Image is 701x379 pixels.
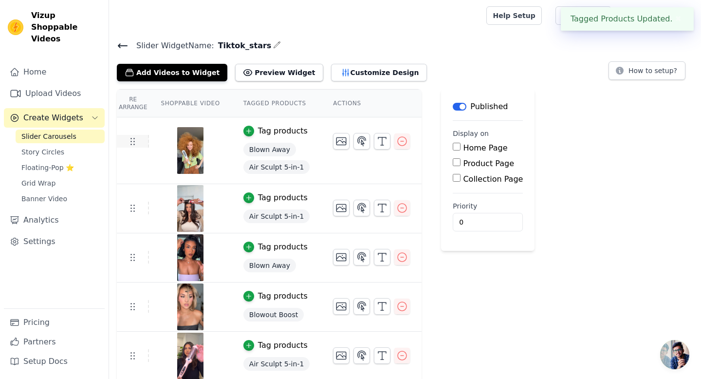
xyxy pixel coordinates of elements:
span: Air Sculpt 5-in-1 [243,209,310,223]
button: Close [673,13,684,25]
img: vizup-images-bfbd.png [177,185,204,232]
button: Tag products [243,340,308,351]
a: Partners [4,332,105,352]
button: Customize Design [331,64,427,81]
button: How to setup? [609,61,685,80]
a: Setup Docs [4,352,105,371]
span: Create Widgets [23,112,83,124]
div: Tag products [258,125,308,137]
button: Change Thumbnail [333,298,350,315]
div: Open chat [660,340,689,369]
button: Change Thumbnail [333,347,350,364]
span: Grid Wrap [21,178,55,188]
a: Pricing [4,313,105,332]
div: Tagged Products Updated. [561,7,694,31]
span: Vizup Shoppable Videos [31,10,101,45]
legend: Display on [453,129,489,138]
button: Tag products [243,125,308,137]
button: Change Thumbnail [333,249,350,265]
a: Settings [4,232,105,251]
div: Tag products [258,290,308,302]
span: Slider Carousels [21,132,76,141]
img: vizup-images-ebb8.png [177,127,204,174]
span: Story Circles [21,147,64,157]
a: Analytics [4,210,105,230]
a: Floating-Pop ⭐ [16,161,105,174]
button: Preview Widget [235,64,323,81]
p: Published [470,101,508,113]
a: Slider Carousels [16,130,105,143]
div: Tag products [258,192,308,204]
a: How to setup? [609,68,685,77]
a: Help Setup [486,6,541,25]
span: Banner Video [21,194,67,204]
button: W wavytalktester [619,7,693,24]
a: Grid Wrap [16,176,105,190]
button: Tag products [243,290,308,302]
button: Tag products [243,241,308,253]
button: Add Videos to Widget [117,64,227,81]
button: Change Thumbnail [333,133,350,150]
a: Book Demo [555,6,611,25]
span: Air Sculpt 5-in-1 [243,357,310,371]
button: Change Thumbnail [333,200,350,216]
th: Tagged Products [232,90,322,117]
a: Home [4,62,105,82]
div: Tag products [258,340,308,351]
span: Slider Widget Name: [129,40,214,52]
span: Blown Away [243,143,296,156]
button: Create Widgets [4,108,105,128]
span: Floating-Pop ⭐ [21,163,74,172]
button: Tag products [243,192,308,204]
th: Re Arrange [117,90,149,117]
a: Banner Video [16,192,105,206]
span: Blown Away [243,259,296,272]
img: vizup-images-a32a.png [177,284,204,330]
a: Story Circles [16,145,105,159]
label: Home Page [463,143,507,152]
a: Upload Videos [4,84,105,103]
label: Collection Page [463,174,523,184]
img: vizup-images-405b.png [177,234,204,281]
label: Priority [453,201,523,211]
span: Air Sculpt 5-in-1 [243,160,310,174]
div: Tag products [258,241,308,253]
th: Shoppable Video [149,90,231,117]
label: Product Page [463,159,514,168]
span: Blowout Boost [243,308,304,322]
p: wavytalktester [635,7,693,24]
img: Vizup [8,19,23,35]
span: Tiktok_stars [214,40,272,52]
th: Actions [321,90,422,117]
div: Edit Name [273,39,281,52]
